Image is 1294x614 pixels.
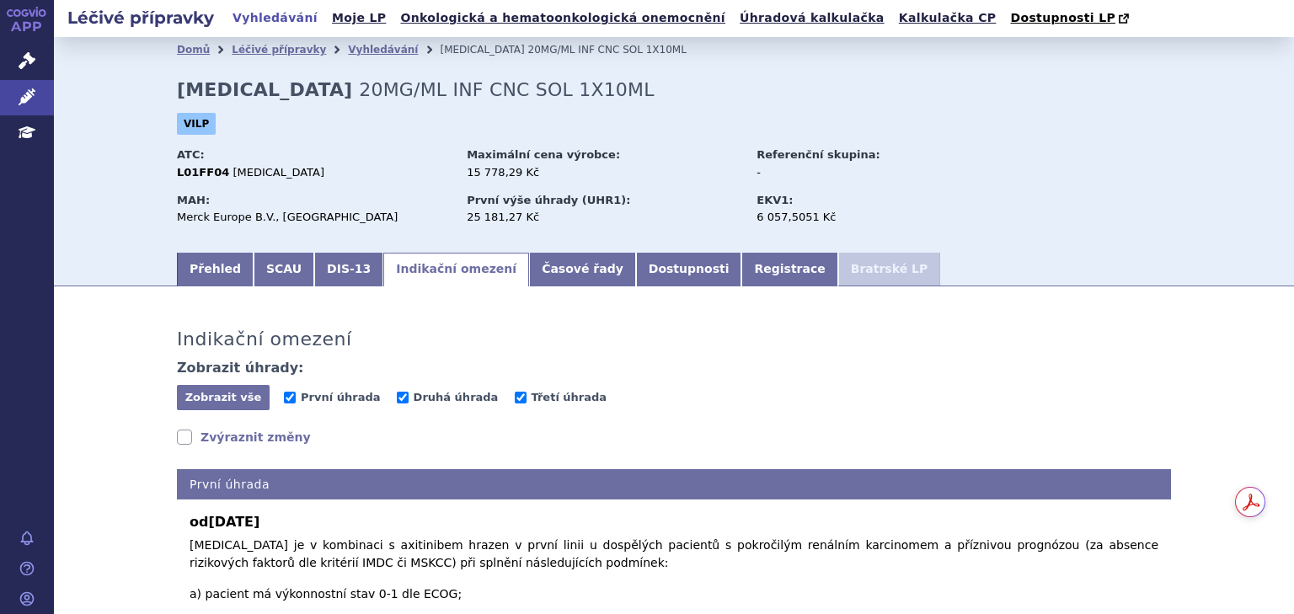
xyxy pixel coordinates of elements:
[741,253,837,286] a: Registrace
[254,253,314,286] a: SCAU
[515,392,527,403] input: Třetí úhrada
[233,166,324,179] span: [MEDICAL_DATA]
[185,391,262,403] span: Zobrazit vše
[177,429,311,446] a: Zvýraznit změny
[232,44,326,56] a: Léčivé přípravky
[467,165,741,180] div: 15 778,29 Kč
[757,194,793,206] strong: EKV1:
[177,113,216,135] span: VILP
[757,148,880,161] strong: Referenční skupina:
[528,44,687,56] span: 20MG/ML INF CNC SOL 1X10ML
[397,392,409,403] input: Druhá úhrada
[383,253,529,286] a: Indikační omezení
[529,253,636,286] a: Časové řady
[467,210,741,225] div: 25 181,27 Kč
[227,7,323,29] a: Vyhledávání
[735,7,890,29] a: Úhradová kalkulačka
[177,194,210,206] strong: MAH:
[177,360,304,376] h4: Zobrazit úhrady:
[177,385,270,410] button: Zobrazit vše
[348,44,418,56] a: Vyhledávání
[894,7,1002,29] a: Kalkulačka CP
[395,7,730,29] a: Onkologická a hematoonkologická onemocnění
[359,79,654,100] span: 20MG/ML INF CNC SOL 1X10ML
[1010,11,1115,24] span: Dostupnosti LP
[54,6,227,29] h2: Léčivé přípravky
[284,392,296,403] input: První úhrada
[467,148,620,161] strong: Maximální cena výrobce:
[532,391,607,403] span: Třetí úhrada
[177,79,352,100] strong: [MEDICAL_DATA]
[208,514,259,530] span: [DATE]
[440,44,524,56] span: [MEDICAL_DATA]
[467,194,630,206] strong: První výše úhrady (UHR1):
[177,328,352,350] h3: Indikační omezení
[636,253,742,286] a: Dostupnosti
[177,44,210,56] a: Domů
[177,166,229,179] strong: L01FF04
[177,210,451,225] div: Merck Europe B.V., [GEOGRAPHIC_DATA]
[327,7,391,29] a: Moje LP
[414,391,499,403] span: Druhá úhrada
[757,165,946,180] div: -
[177,253,254,286] a: Přehled
[314,253,383,286] a: DIS-13
[1005,7,1137,30] a: Dostupnosti LP
[757,210,946,225] div: 6 057,5051 Kč
[177,469,1171,500] h4: První úhrada
[190,512,1158,532] b: od
[177,148,205,161] strong: ATC:
[301,391,380,403] span: První úhrada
